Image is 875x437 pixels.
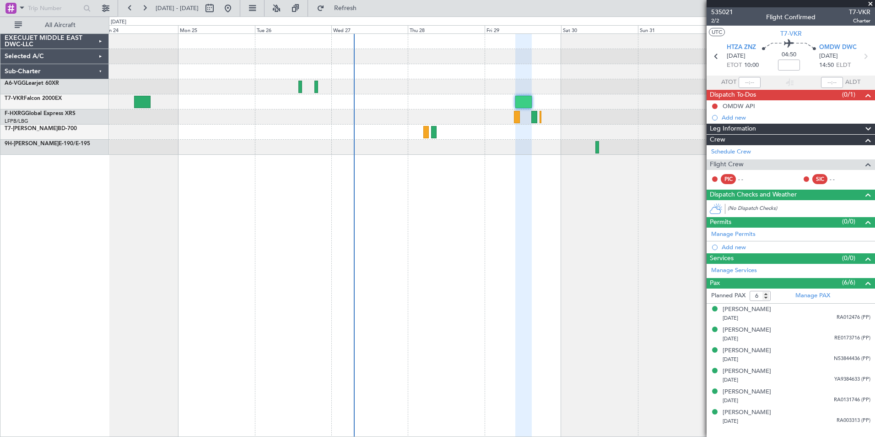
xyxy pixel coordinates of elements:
[723,102,755,110] div: OMDW API
[5,111,76,116] a: F-HXRGGlobal Express XRS
[5,81,26,86] span: A6-VGG
[313,1,367,16] button: Refresh
[710,278,720,289] span: Pax
[723,315,738,322] span: [DATE]
[561,25,637,33] div: Sat 30
[723,356,738,363] span: [DATE]
[721,78,736,87] span: ATOT
[819,43,857,52] span: OMDW DWC
[5,111,25,116] span: F-HXRG
[408,25,484,33] div: Thu 28
[102,25,178,33] div: Sun 24
[710,159,744,170] span: Flight Crew
[711,291,745,300] label: Planned PAX
[834,355,870,363] span: N53844436 (PP)
[326,5,365,11] span: Refresh
[710,253,734,264] span: Services
[849,7,870,17] span: T7-VKR
[723,408,771,417] div: [PERSON_NAME]
[711,266,757,275] a: Manage Services
[834,376,870,383] span: YA9384633 (PP)
[842,217,855,226] span: (0/0)
[710,124,756,134] span: Leg Information
[710,190,797,200] span: Dispatch Checks and Weather
[710,90,756,100] span: Dispatch To-Dos
[837,417,870,425] span: RA003313 (PP)
[710,135,725,145] span: Crew
[723,397,738,404] span: [DATE]
[738,175,759,183] div: - -
[723,326,771,335] div: [PERSON_NAME]
[727,43,756,52] span: HTZA ZNZ
[638,25,714,33] div: Sun 31
[834,396,870,404] span: RA0131746 (PP)
[711,147,751,157] a: Schedule Crew
[723,377,738,383] span: [DATE]
[711,230,756,239] a: Manage Permits
[836,61,851,70] span: ELDT
[780,29,802,38] span: T7-VKR
[849,17,870,25] span: Charter
[723,305,771,314] div: [PERSON_NAME]
[711,17,733,25] span: 2/2
[837,314,870,322] span: RA012476 (PP)
[5,126,58,131] span: T7-[PERSON_NAME]
[782,50,796,60] span: 04:50
[723,367,771,376] div: [PERSON_NAME]
[331,25,408,33] div: Wed 27
[711,7,733,17] span: 535021
[5,126,77,131] a: T7-[PERSON_NAME]BD-700
[842,253,855,263] span: (0/0)
[819,61,834,70] span: 14:50
[5,118,28,125] a: LFPB/LBG
[727,61,742,70] span: ETOT
[10,18,99,33] button: All Aircraft
[5,141,90,147] a: 9H-[PERSON_NAME]E-190/E-195
[5,141,59,147] span: 9H-[PERSON_NAME]
[5,81,59,86] a: A6-VGGLearjet 60XR
[485,25,561,33] div: Fri 29
[111,18,126,26] div: [DATE]
[723,418,738,425] span: [DATE]
[28,1,81,15] input: Trip Number
[842,90,855,99] span: (0/1)
[722,243,870,251] div: Add new
[5,96,24,101] span: T7-VKR
[723,335,738,342] span: [DATE]
[739,77,761,88] input: --:--
[819,52,838,61] span: [DATE]
[723,388,771,397] div: [PERSON_NAME]
[744,61,759,70] span: 10:00
[709,28,725,36] button: UTC
[24,22,97,28] span: All Aircraft
[728,205,875,214] div: (No Dispatch Checks)
[156,4,199,12] span: [DATE] - [DATE]
[727,52,745,61] span: [DATE]
[722,114,870,121] div: Add new
[795,291,830,300] a: Manage PAX
[721,174,736,184] div: PIC
[255,25,331,33] div: Tue 26
[812,174,827,184] div: SIC
[830,175,850,183] div: - -
[845,78,860,87] span: ALDT
[842,278,855,287] span: (6/6)
[710,217,731,228] span: Permits
[5,96,62,101] a: T7-VKRFalcon 2000EX
[178,25,254,33] div: Mon 25
[766,12,816,22] div: Flight Confirmed
[834,334,870,342] span: RE0173716 (PP)
[723,346,771,355] div: [PERSON_NAME]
